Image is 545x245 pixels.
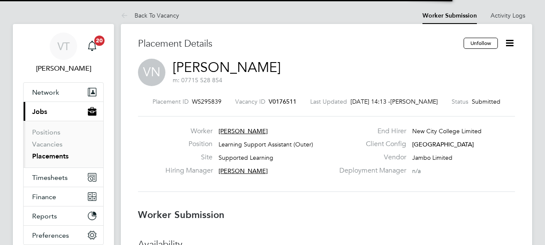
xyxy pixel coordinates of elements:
[138,209,225,221] b: Worker Submission
[165,127,213,136] label: Worker
[24,187,103,206] button: Finance
[32,108,47,116] span: Jobs
[219,140,313,148] span: Learning Support Assistant (Outer)
[412,154,452,161] span: Jambo Limited
[138,59,165,86] span: VN
[24,121,103,167] div: Jobs
[219,167,268,175] span: [PERSON_NAME]
[412,127,482,135] span: New City College Limited
[464,38,498,49] button: Unfollow
[350,98,390,105] span: [DATE] 14:13 -
[422,12,477,19] a: Worker Submission
[23,63,104,74] span: Victoria Ticehurst
[334,140,406,149] label: Client Config
[491,12,525,19] a: Activity Logs
[24,168,103,187] button: Timesheets
[219,154,273,161] span: Supported Learning
[472,98,500,105] span: Submitted
[57,41,70,52] span: VT
[32,193,56,201] span: Finance
[165,153,213,162] label: Site
[173,76,222,84] span: m: 07715 528 854
[32,152,69,160] a: Placements
[153,98,189,105] label: Placement ID
[334,127,406,136] label: End Hirer
[412,167,421,175] span: n/a
[24,83,103,102] button: Network
[310,98,347,105] label: Last Updated
[24,206,103,225] button: Reports
[173,59,281,76] a: [PERSON_NAME]
[32,231,69,239] span: Preferences
[219,127,268,135] span: [PERSON_NAME]
[412,140,474,148] span: [GEOGRAPHIC_DATA]
[94,36,105,46] span: 20
[32,88,59,96] span: Network
[23,33,104,74] a: VT[PERSON_NAME]
[32,173,68,182] span: Timesheets
[32,140,63,148] a: Vacancies
[235,98,265,105] label: Vacancy ID
[32,212,57,220] span: Reports
[121,12,179,19] a: Back To Vacancy
[269,98,296,105] span: V0176511
[452,98,468,105] label: Status
[165,166,213,175] label: Hiring Manager
[334,153,406,162] label: Vendor
[24,102,103,121] button: Jobs
[32,128,60,136] a: Positions
[138,38,457,50] h3: Placement Details
[165,140,213,149] label: Position
[390,98,438,105] span: [PERSON_NAME]
[192,98,222,105] span: WS295839
[24,226,103,245] button: Preferences
[334,166,406,175] label: Deployment Manager
[84,33,101,60] a: 20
